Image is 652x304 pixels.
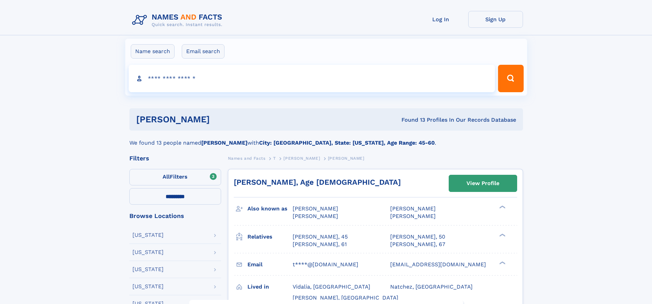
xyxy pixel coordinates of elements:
[132,267,164,272] div: [US_STATE]
[259,139,435,146] b: City: [GEOGRAPHIC_DATA], State: [US_STATE], Age Range: 45-60
[293,233,348,241] a: [PERSON_NAME], 45
[132,232,164,238] div: [US_STATE]
[182,44,225,59] label: Email search
[328,156,365,161] span: [PERSON_NAME]
[129,169,221,185] label: Filters
[247,259,293,270] h3: Email
[129,11,228,29] img: Logo Names and Facts
[247,231,293,243] h3: Relatives
[293,241,347,248] a: [PERSON_NAME], 61
[293,205,338,212] span: [PERSON_NAME]
[129,155,221,161] div: Filters
[466,175,499,191] div: View Profile
[273,154,276,162] a: T
[132,284,164,289] div: [US_STATE]
[498,233,506,237] div: ❯
[129,65,495,92] input: search input
[390,213,436,219] span: [PERSON_NAME]
[163,173,170,180] span: All
[132,250,164,255] div: [US_STATE]
[498,260,506,265] div: ❯
[293,294,398,301] span: [PERSON_NAME], [GEOGRAPHIC_DATA]
[201,139,247,146] b: [PERSON_NAME]
[449,175,517,192] a: View Profile
[390,283,473,290] span: Natchez, [GEOGRAPHIC_DATA]
[293,283,370,290] span: Vidalia, [GEOGRAPHIC_DATA]
[131,44,175,59] label: Name search
[283,156,320,161] span: [PERSON_NAME]
[293,213,338,219] span: [PERSON_NAME]
[306,116,516,124] div: Found 13 Profiles In Our Records Database
[390,241,445,248] a: [PERSON_NAME], 67
[129,131,523,147] div: We found 13 people named with .
[273,156,276,161] span: T
[468,11,523,28] a: Sign Up
[234,178,401,186] a: [PERSON_NAME], Age [DEMOGRAPHIC_DATA]
[136,115,306,124] h1: [PERSON_NAME]
[247,203,293,215] h3: Also known as
[498,65,523,92] button: Search Button
[228,154,266,162] a: Names and Facts
[390,233,445,241] a: [PERSON_NAME], 50
[498,205,506,209] div: ❯
[413,11,468,28] a: Log In
[283,154,320,162] a: [PERSON_NAME]
[247,281,293,293] h3: Lived in
[390,261,486,268] span: [EMAIL_ADDRESS][DOMAIN_NAME]
[390,205,436,212] span: [PERSON_NAME]
[129,213,221,219] div: Browse Locations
